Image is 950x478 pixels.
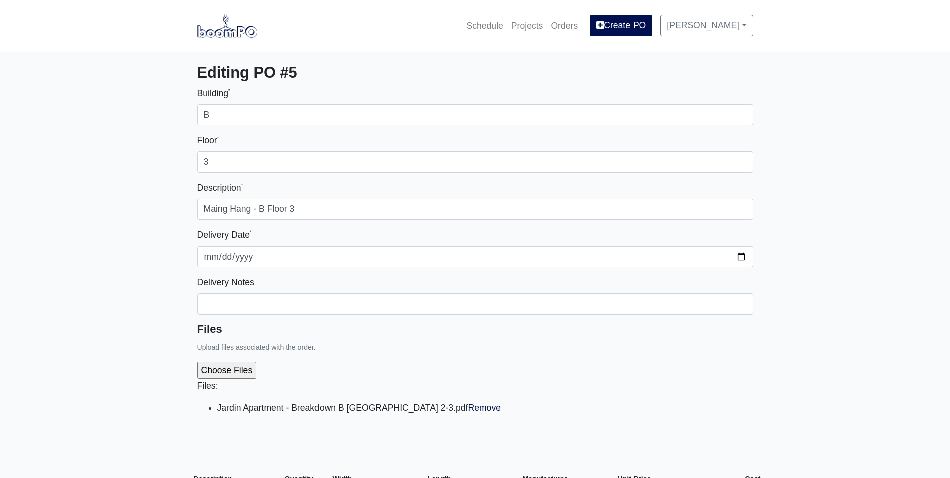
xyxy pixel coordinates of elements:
[507,15,547,37] a: Projects
[660,15,753,36] a: [PERSON_NAME]
[547,15,582,37] a: Orders
[197,323,753,336] h5: Files
[197,86,231,100] label: Building
[197,343,316,351] small: Upload files associated with the order.
[197,379,753,393] p: Files:
[197,275,254,289] label: Delivery Notes
[217,401,753,415] li: Jardin Apartment - Breakdown B [GEOGRAPHIC_DATA] 2-3.pdf
[462,15,507,37] a: Schedule
[197,228,252,242] label: Delivery Date
[197,246,753,267] input: mm-dd-yyyy
[197,181,243,195] label: Description
[590,15,652,36] a: Create PO
[197,362,364,379] input: Choose Files
[468,403,501,413] a: Remove
[197,133,219,147] label: Floor
[197,14,257,37] img: boomPO
[197,64,753,82] h3: Editing PO #5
